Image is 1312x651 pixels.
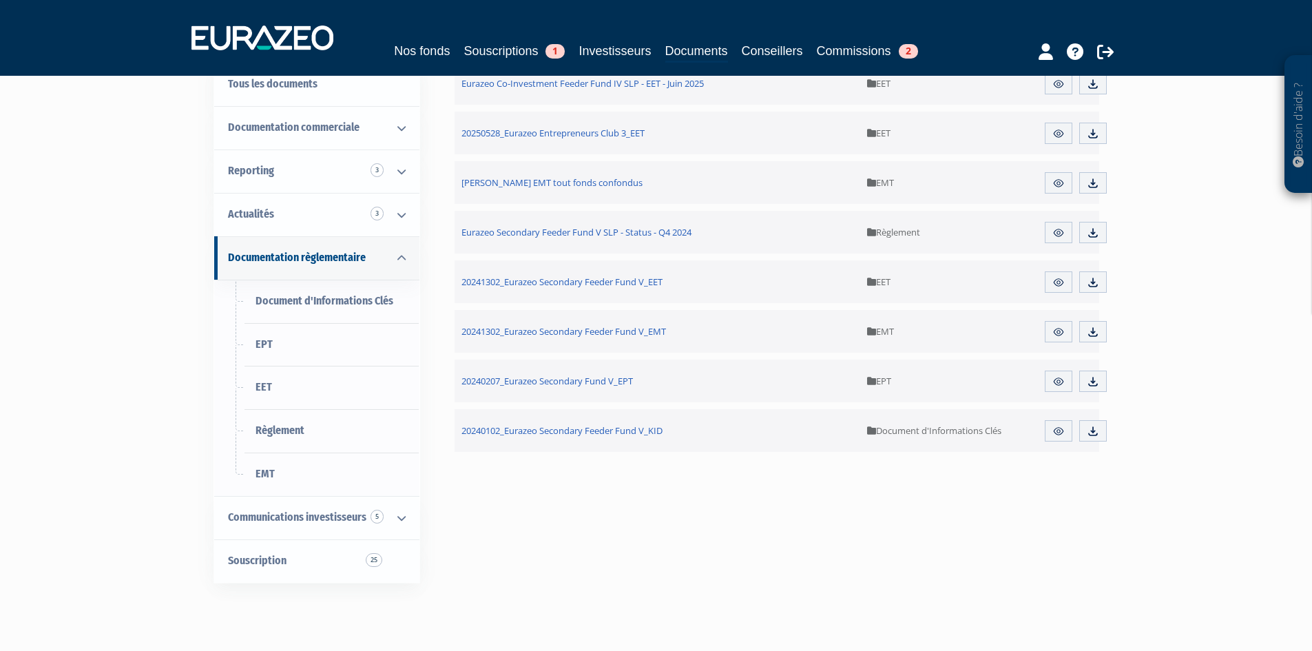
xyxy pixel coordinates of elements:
img: eye.svg [1052,177,1065,189]
span: 5 [371,510,384,524]
img: eye.svg [1052,227,1065,239]
span: Document d'Informations Clés [867,424,1001,437]
span: EET [867,77,891,90]
a: Documentation commerciale [214,106,419,149]
a: Règlement [214,409,419,453]
a: 20240207_Eurazeo Secondary Fund V_EPT [455,360,861,402]
a: Eurazeo Co-Investment Feeder Fund IV SLP - EET - Juin 2025 [455,62,861,105]
a: Investisseurs [579,41,651,61]
span: Souscription [228,554,287,567]
img: download.svg [1087,276,1099,289]
span: EPT [256,338,273,351]
span: EMT [867,176,894,189]
a: Documents [665,41,728,63]
span: Reporting [228,164,274,177]
span: 20241302_Eurazeo Secondary Feeder Fund V_EMT [461,325,666,338]
span: 1 [545,44,565,59]
img: eye.svg [1052,78,1065,90]
a: EMT [214,453,419,496]
span: 20240207_Eurazeo Secondary Fund V_EPT [461,375,633,387]
a: Reporting 3 [214,149,419,193]
a: Communications investisseurs 5 [214,496,419,539]
span: Règlement [256,424,304,437]
span: Eurazeo Co-Investment Feeder Fund IV SLP - EET - Juin 2025 [461,77,704,90]
span: Règlement [867,226,920,238]
a: Souscriptions1 [464,41,565,61]
span: Documentation commerciale [228,121,360,134]
span: [PERSON_NAME] EMT tout fonds confondus [461,176,643,189]
span: Document d'Informations Clés [256,294,393,307]
img: download.svg [1087,375,1099,388]
span: EMT [867,325,894,338]
span: EPT [867,375,891,387]
span: EET [867,127,891,139]
span: Actualités [228,207,274,220]
span: 2 [899,44,918,59]
a: Commissions2 [817,41,918,61]
span: EET [256,380,272,393]
a: EPT [214,323,419,366]
span: 3 [371,163,384,177]
span: Communications investisseurs [228,510,366,524]
img: eye.svg [1052,326,1065,338]
img: eye.svg [1052,375,1065,388]
p: Besoin d'aide ? [1291,63,1306,187]
img: download.svg [1087,78,1099,90]
img: eye.svg [1052,127,1065,140]
a: Documentation règlementaire [214,236,419,280]
span: EMT [256,467,275,480]
img: download.svg [1087,425,1099,437]
img: eye.svg [1052,425,1065,437]
a: Document d'Informations Clés [214,280,419,323]
a: EET [214,366,419,409]
a: Actualités 3 [214,193,419,236]
a: [PERSON_NAME] EMT tout fonds confondus [455,161,861,204]
img: eye.svg [1052,276,1065,289]
span: 20241302_Eurazeo Secondary Feeder Fund V_EET [461,276,663,288]
img: download.svg [1087,326,1099,338]
span: 3 [371,207,384,220]
a: 20240102_Eurazeo Secondary Feeder Fund V_KID [455,409,861,452]
span: 20250528_Eurazeo Entrepreneurs Club 3_EET [461,127,645,139]
a: 20241302_Eurazeo Secondary Feeder Fund V_EMT [455,310,861,353]
img: 1732889491-logotype_eurazeo_blanc_rvb.png [191,25,333,50]
span: Documentation règlementaire [228,251,366,264]
a: Souscription25 [214,539,419,583]
span: Eurazeo Secondary Feeder Fund V SLP - Status - Q4 2024 [461,226,691,238]
a: Nos fonds [394,41,450,61]
img: download.svg [1087,227,1099,239]
span: 20240102_Eurazeo Secondary Feeder Fund V_KID [461,424,663,437]
a: Tous les documents [214,63,419,106]
a: 20241302_Eurazeo Secondary Feeder Fund V_EET [455,260,861,303]
a: Conseillers [742,41,803,61]
span: 25 [366,553,382,567]
img: download.svg [1087,127,1099,140]
img: download.svg [1087,177,1099,189]
a: Eurazeo Secondary Feeder Fund V SLP - Status - Q4 2024 [455,211,861,254]
a: 20250528_Eurazeo Entrepreneurs Club 3_EET [455,112,861,154]
span: EET [867,276,891,288]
